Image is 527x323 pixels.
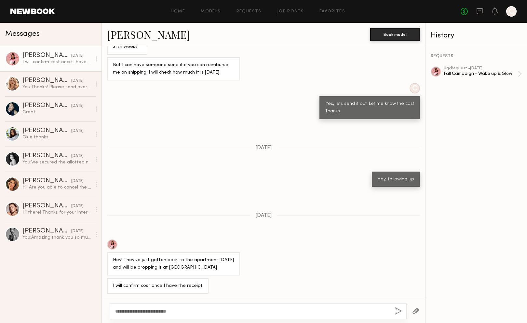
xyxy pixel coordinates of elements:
div: You: Thanks! Please send over for approval [22,84,92,90]
div: Okie thanks! [22,134,92,140]
a: Models [201,9,221,14]
a: ugcRequest •[DATE]Fall Campaign - Wake up & Glow [444,66,522,81]
a: C [506,6,517,17]
div: [DATE] [71,178,84,184]
div: [PERSON_NAME] [22,103,71,109]
div: [DATE] [71,78,84,84]
div: 3 ish weeks [113,43,142,51]
div: Hey, following up [378,176,414,183]
div: [DATE] [71,203,84,209]
a: Home [171,9,185,14]
div: [DATE] [71,53,84,59]
div: [PERSON_NAME] [22,128,71,134]
a: Favorites [319,9,345,14]
a: Job Posts [277,9,304,14]
span: Messages [5,30,40,38]
a: [PERSON_NAME] [107,27,190,41]
a: Book model [370,31,420,37]
div: Hey! They’ve just gotten back to the apartment [DATE] and will be dropping it at [GEOGRAPHIC_DATA] [113,257,234,272]
div: But I can have someone send it if you can reimburse me on shipping, I will check how much it is [... [113,62,234,77]
div: REQUESTS [431,54,522,59]
div: [DATE] [71,153,84,159]
div: [DATE] [71,128,84,134]
div: [PERSON_NAME] [22,178,71,184]
div: Yes, lets send it out. Let me know the cost Thanks [325,100,414,115]
a: Requests [236,9,262,14]
div: [DATE] [71,228,84,234]
div: I will confirm cost once I have the receipt [22,59,92,65]
div: [PERSON_NAME] [22,228,71,234]
div: You: We secured the allotted number of partnerships. I will reach out if we need additional conte... [22,159,92,165]
div: [DATE] [71,103,84,109]
div: ugc Request • [DATE] [444,66,518,71]
div: Hi there! Thanks for your interest :) Is there any flexibility in the budget? Typically for an ed... [22,209,92,216]
div: [PERSON_NAME] [22,203,71,209]
div: [PERSON_NAME] [22,153,71,159]
div: Great! [22,109,92,115]
div: Hi! Are you able to cancel the job please? Just want to make sure you don’t send products my way.... [22,184,92,190]
div: [PERSON_NAME] [22,52,71,59]
span: [DATE] [255,145,272,151]
div: You: Amazing thank you so much [PERSON_NAME] [22,234,92,241]
div: Fall Campaign - Wake up & Glow [444,71,518,77]
div: [PERSON_NAME] [22,77,71,84]
div: I will confirm cost once I have the receipt [113,282,203,290]
button: Book model [370,28,420,41]
div: History [431,32,522,39]
span: [DATE] [255,213,272,218]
